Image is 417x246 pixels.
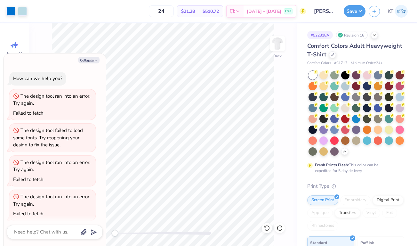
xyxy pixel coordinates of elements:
[335,208,360,218] div: Transfers
[13,110,44,116] div: Failed to fetch
[360,239,374,246] span: Puff Ink
[13,127,83,148] div: The design tool failed to load some fonts. Try reopening your design to fix the issue.
[395,5,408,18] img: Karen Tian
[307,61,331,66] span: Comfort Colors
[334,61,348,66] span: # C1717
[309,5,341,18] input: Untitled Design
[388,8,393,15] span: KT
[13,93,90,107] div: The design tool ran into an error. Try again.
[336,31,368,39] div: Revision 16
[310,239,327,246] span: Standard
[340,195,371,205] div: Embroidery
[181,8,195,15] span: $21.28
[307,195,338,205] div: Screen Print
[373,195,404,205] div: Digital Print
[351,61,383,66] span: Minimum Order: 24 +
[271,37,284,50] img: Back
[307,183,404,190] div: Print Type
[13,176,44,183] div: Failed to fetch
[315,162,349,168] strong: Fresh Prints Flash:
[13,75,62,82] div: How can we help you?
[307,31,333,39] div: # 522318A
[273,53,282,59] div: Back
[149,5,174,17] input: – –
[344,5,365,17] button: Save
[13,159,90,173] div: The design tool ran into an error. Try again.
[78,57,100,63] button: Collapse
[247,8,281,15] span: [DATE] - [DATE]
[285,9,291,13] span: Free
[13,193,90,207] div: The design tool ran into an error. Try again.
[112,230,118,236] div: Accessibility label
[7,51,22,56] span: Image AI
[382,208,397,218] div: Foil
[362,208,380,218] div: Vinyl
[307,221,338,231] div: Rhinestones
[13,210,44,217] div: Failed to fetch
[203,8,219,15] span: $510.72
[307,208,333,218] div: Applique
[307,42,402,58] span: Comfort Colors Adult Heavyweight T-Shirt
[315,162,394,174] div: This color can be expedited for 5 day delivery.
[385,5,411,18] a: KT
